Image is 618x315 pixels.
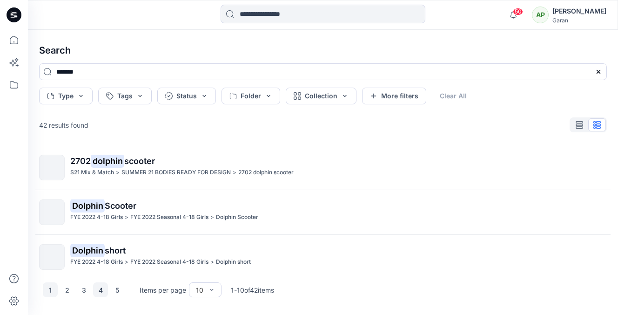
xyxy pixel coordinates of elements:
p: 1 - 10 of 42 items [231,285,274,295]
mark: Dolphin [70,244,105,257]
div: [PERSON_NAME] [552,6,606,17]
p: 42 results found [39,120,88,130]
p: > [125,257,128,267]
p: S21 Mix & Match [70,168,114,178]
h4: Search [32,37,614,63]
button: More filters [362,88,426,104]
button: 2 [60,282,74,297]
button: 5 [110,282,125,297]
button: Tags [98,88,152,104]
button: Collection [286,88,356,104]
span: short [105,246,126,255]
p: 2702 dolphin scooter [238,168,294,178]
a: DolphinScooterFYE 2022 4-18 Girls>FYE 2022 Seasonal 4-18 Girls>Dolphin Scooter [34,194,612,231]
span: 50 [513,8,523,15]
button: 3 [76,282,91,297]
button: Folder [222,88,280,104]
p: > [210,257,214,267]
p: > [210,212,214,222]
div: AP [532,7,549,23]
div: Garan [552,17,606,24]
p: > [125,212,128,222]
mark: Dolphin [70,199,105,212]
span: scooter [124,156,155,166]
p: > [116,168,120,178]
p: Items per page [140,285,186,295]
p: FYE 2022 Seasonal 4-18 Girls [130,257,208,267]
p: > [233,168,236,178]
p: FYE 2022 4-18 Girls [70,257,123,267]
button: 1 [43,282,58,297]
button: 4 [93,282,108,297]
button: Status [157,88,216,104]
span: 2702 [70,156,91,166]
p: FYE 2022 Seasonal 4-18 Girls [130,212,208,222]
p: Dolphin Scooter [216,212,258,222]
div: 10 [196,285,203,295]
span: Scooter [105,201,136,211]
a: DolphinshortFYE 2022 4-18 Girls>FYE 2022 Seasonal 4-18 Girls>Dolphin short [34,239,612,275]
p: Dolphin short [216,257,251,267]
a: 2702dolphinscooterS21 Mix & Match>SUMMER 21 BODIES READY FOR DESIGN>2702 dolphin scooter [34,149,612,186]
p: SUMMER 21 BODIES READY FOR DESIGN [121,168,231,178]
p: FYE 2022 4-18 Girls [70,212,123,222]
button: Type [39,88,93,104]
mark: dolphin [91,154,124,167]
